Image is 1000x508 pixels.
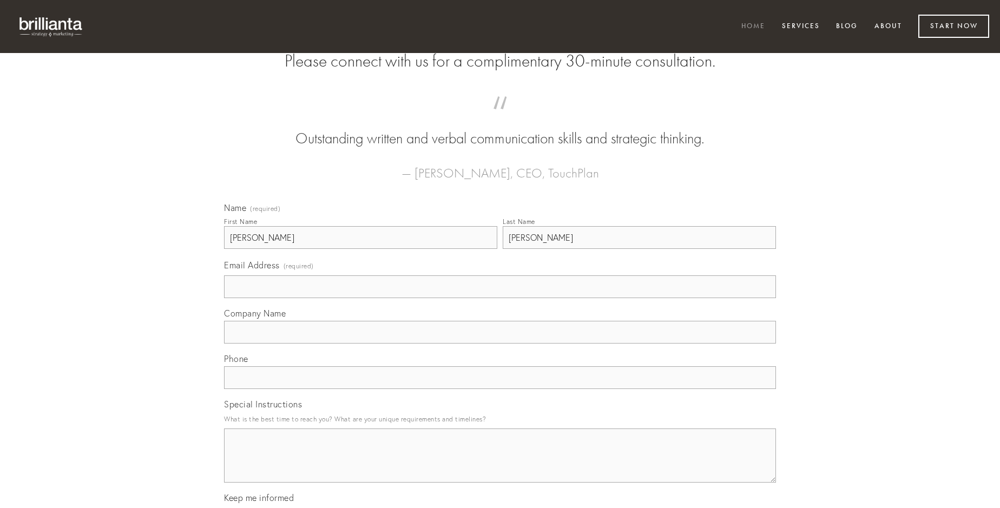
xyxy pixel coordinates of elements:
[250,206,280,212] span: (required)
[224,412,776,426] p: What is the best time to reach you? What are your unique requirements and timelines?
[284,259,314,273] span: (required)
[241,149,759,184] figcaption: — [PERSON_NAME], CEO, TouchPlan
[775,18,827,36] a: Services
[503,217,535,226] div: Last Name
[224,260,280,271] span: Email Address
[918,15,989,38] a: Start Now
[224,492,294,503] span: Keep me informed
[11,11,92,42] img: brillianta - research, strategy, marketing
[829,18,865,36] a: Blog
[867,18,909,36] a: About
[224,308,286,319] span: Company Name
[241,107,759,128] span: “
[224,202,246,213] span: Name
[241,107,759,149] blockquote: Outstanding written and verbal communication skills and strategic thinking.
[224,399,302,410] span: Special Instructions
[224,353,248,364] span: Phone
[224,217,257,226] div: First Name
[734,18,772,36] a: Home
[224,51,776,71] h2: Please connect with us for a complimentary 30-minute consultation.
